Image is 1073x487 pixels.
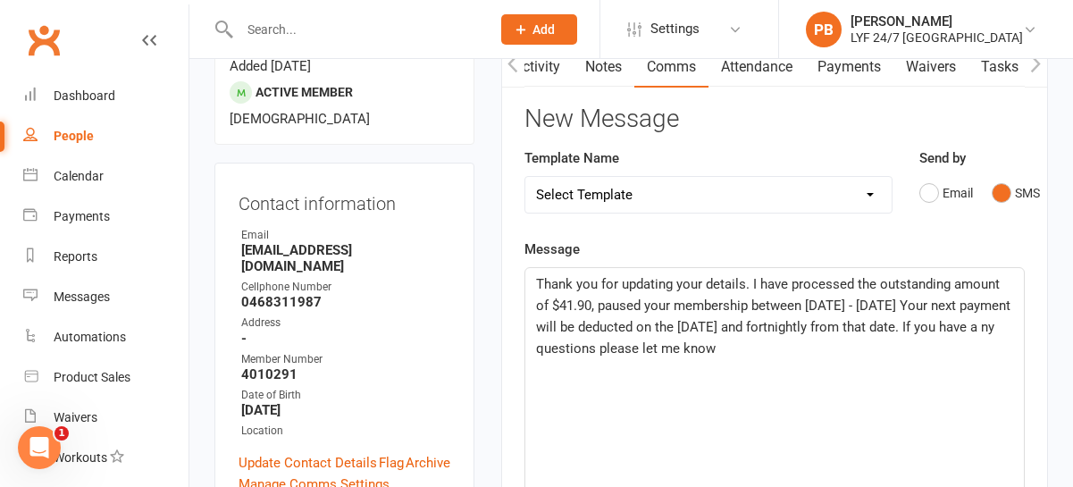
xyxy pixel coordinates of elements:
a: Comms [634,46,708,88]
label: Template Name [524,147,619,169]
span: Settings [650,9,700,49]
a: Notes [573,46,634,88]
a: Payments [23,197,189,237]
button: Add [501,14,577,45]
a: Calendar [23,156,189,197]
a: Clubworx [21,18,66,63]
div: Messages [54,290,110,304]
div: Location [241,423,450,440]
a: People [23,116,189,156]
strong: [DATE] [241,402,450,418]
a: Reports [23,237,189,277]
a: Automations [23,317,189,357]
h3: New Message [524,105,1025,133]
div: Automations [54,330,126,344]
div: Date of Birth [241,387,450,404]
a: Tasks [968,46,1031,88]
strong: - [241,331,450,347]
a: Activity [501,46,573,88]
div: Dashboard [54,88,115,103]
a: Update Contact Details [239,452,377,474]
div: Calendar [54,169,104,183]
div: Payments [54,209,110,223]
strong: 0468311987 [241,294,450,310]
span: [DEMOGRAPHIC_DATA] [230,111,370,127]
div: Product Sales [54,370,130,384]
a: Waivers [23,398,189,438]
a: Archive [406,452,450,474]
div: Member Number [241,351,450,368]
input: Search... [234,17,478,42]
h3: Contact information [239,187,450,214]
a: Messages [23,277,189,317]
strong: [EMAIL_ADDRESS][DOMAIN_NAME] [241,242,450,274]
a: Workouts [23,438,189,478]
span: Active member [256,85,353,99]
a: Payments [805,46,893,88]
span: 1 [54,426,69,441]
div: Reports [54,249,97,264]
div: Email [241,227,450,244]
a: Product Sales [23,357,189,398]
div: LYF 24/7 [GEOGRAPHIC_DATA] [851,29,1023,46]
a: Dashboard [23,76,189,116]
iframe: Intercom live chat [18,426,61,469]
span: Thank you for updating your details. I have processed the outstanding amount of $41.90, paused yo... [536,276,1014,357]
div: Cellphone Number [241,279,450,296]
div: People [54,129,94,143]
label: Message [524,239,580,260]
button: Email [919,176,973,210]
div: Workouts [54,450,107,465]
div: Address [241,315,450,332]
time: Added [DATE] [230,58,311,74]
a: Attendance [708,46,805,88]
a: Flag [379,452,404,474]
label: Send by [919,147,966,169]
div: [PERSON_NAME] [851,13,1023,29]
div: Waivers [54,410,97,424]
div: PB [806,12,842,47]
span: Add [532,22,555,37]
a: Waivers [893,46,968,88]
button: SMS [992,176,1040,210]
strong: 4010291 [241,366,450,382]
